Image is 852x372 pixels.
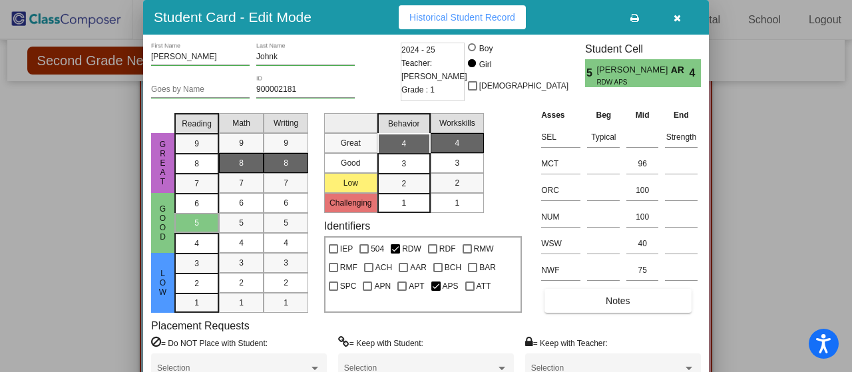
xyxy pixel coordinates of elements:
div: Boy [479,43,493,55]
span: 2 [455,177,459,189]
span: 2024 - 25 [401,43,435,57]
h3: Student Card - Edit Mode [154,9,312,25]
span: [DEMOGRAPHIC_DATA] [479,78,568,94]
span: 7 [239,177,244,189]
span: Behavior [388,118,419,130]
h3: Student Cell [585,43,701,55]
label: = Keep with Teacher: [525,336,608,349]
span: RDW APS [596,77,661,87]
span: 9 [239,137,244,149]
span: 3 [455,157,459,169]
span: 9 [284,137,288,149]
span: Reading [182,118,212,130]
span: 2 [284,277,288,289]
span: RDW [402,241,421,257]
span: 7 [194,178,199,190]
span: APS [443,278,459,294]
span: 9 [194,138,199,150]
span: 5 [239,217,244,229]
span: Good [157,204,169,242]
span: Low [157,269,169,297]
span: Historical Student Record [409,12,515,23]
span: SPC [340,278,357,294]
span: 3 [194,258,199,270]
span: 4 [401,138,406,150]
span: [PERSON_NAME] [596,63,670,77]
span: ACH [375,260,392,276]
input: assessment [541,180,580,200]
span: Teacher: [PERSON_NAME] [401,57,467,83]
button: Notes [544,289,691,313]
input: assessment [541,234,580,254]
th: End [662,108,701,122]
span: 3 [401,158,406,170]
span: 4 [194,238,199,250]
th: Mid [623,108,662,122]
span: AAR [410,260,427,276]
span: AR [671,63,690,77]
span: Writing [274,117,298,129]
span: ATT [477,278,491,294]
input: goes by name [151,85,250,94]
span: Great [157,140,169,186]
input: assessment [541,154,580,174]
span: 2 [239,277,244,289]
th: Asses [538,108,584,122]
span: Notes [606,295,630,306]
label: = Do NOT Place with Student: [151,336,268,349]
span: BCH [445,260,461,276]
span: BAR [479,260,496,276]
span: 5 [284,217,288,229]
span: Workskills [439,117,475,129]
span: 3 [239,257,244,269]
span: 4 [239,237,244,249]
span: 4 [284,237,288,249]
input: assessment [541,207,580,227]
span: 2 [401,178,406,190]
span: 3 [284,257,288,269]
span: RMW [474,241,494,257]
span: 1 [284,297,288,309]
span: Math [232,117,250,129]
span: 8 [284,157,288,169]
span: 6 [284,197,288,209]
span: 8 [239,157,244,169]
input: Enter ID [256,85,355,94]
span: APN [374,278,391,294]
span: 4 [455,137,459,149]
span: 2 [194,278,199,289]
span: 5 [194,217,199,229]
div: Girl [479,59,492,71]
label: = Keep with Student: [338,336,423,349]
span: 6 [194,198,199,210]
span: 4 [690,65,701,81]
span: IEP [340,241,353,257]
button: Historical Student Record [399,5,526,29]
span: 1 [401,197,406,209]
span: RDF [439,241,456,257]
input: assessment [541,260,580,280]
span: Grade : 1 [401,83,435,96]
input: assessment [541,127,580,147]
span: 1 [194,297,199,309]
span: 7 [284,177,288,189]
span: APT [409,278,424,294]
label: Placement Requests [151,319,250,332]
th: Beg [584,108,623,122]
span: RMF [340,260,357,276]
span: 8 [194,158,199,170]
span: 1 [239,297,244,309]
label: Identifiers [324,220,370,232]
span: 504 [371,241,384,257]
span: 1 [455,197,459,209]
span: 6 [239,197,244,209]
span: 5 [585,65,596,81]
